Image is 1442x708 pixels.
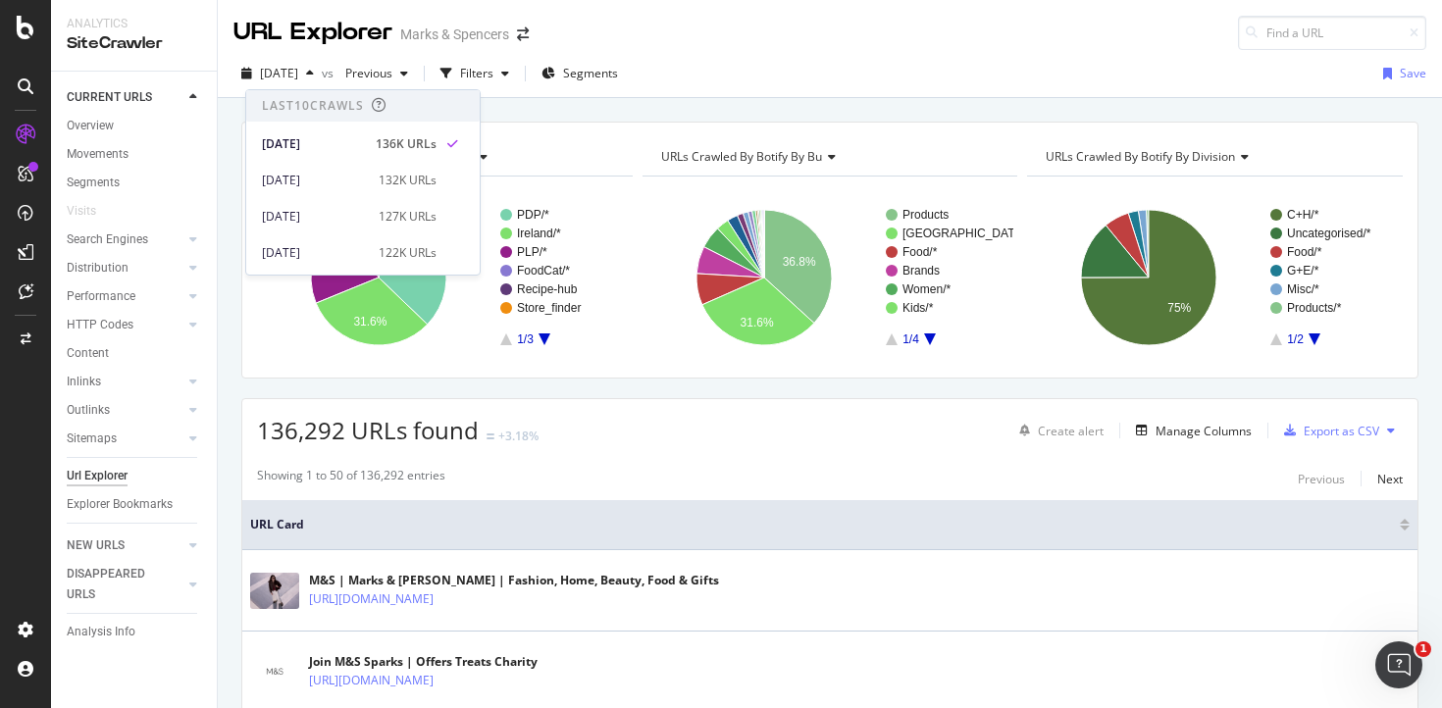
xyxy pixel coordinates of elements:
text: C+H/* [1287,208,1319,222]
a: HTTP Codes [67,315,183,335]
div: NEW URLS [67,535,125,556]
div: Visits [67,201,96,222]
a: Visits [67,201,116,222]
text: Recipe-hub [517,282,578,296]
text: Brands [902,264,940,278]
div: CURRENT URLS [67,87,152,108]
div: [DATE] [262,135,364,153]
div: Overview [67,116,114,136]
span: URL Card [250,516,1395,533]
a: [URL][DOMAIN_NAME] [309,671,434,690]
a: CURRENT URLS [67,87,183,108]
text: Products [902,208,949,222]
button: Manage Columns [1128,419,1252,442]
button: Next [1377,467,1403,490]
div: Join M&S Sparks | Offers Treats Charity [309,653,538,671]
span: 136,292 URLs found [257,414,479,446]
div: Inlinks [67,372,101,392]
button: [DATE] [233,58,322,89]
h4: URLs Crawled By Botify By division [1042,141,1385,173]
iframe: Intercom live chat [1375,641,1422,688]
div: Export as CSV [1304,423,1379,439]
img: Equal [487,433,494,439]
div: Analytics [67,16,201,32]
div: [DATE] [262,208,367,226]
div: Movements [67,144,129,165]
div: Analysis Info [67,622,135,642]
div: Previous [1298,471,1345,487]
button: Save [1375,58,1426,89]
span: URLs Crawled By Botify By division [1046,148,1235,165]
span: 2025 Sep. 13th [260,65,298,81]
text: Kids/* [902,301,934,315]
a: DISAPPEARED URLS [67,564,183,605]
div: 132K URLs [379,172,437,189]
div: Last 10 Crawls [262,97,364,114]
div: Filters [460,65,493,81]
text: 31.6% [353,315,386,329]
button: Filters [433,58,517,89]
text: 31.6% [740,316,773,329]
text: 1/3 [517,332,534,346]
div: +3.18% [498,428,539,444]
div: DISAPPEARED URLS [67,564,166,605]
div: [DATE] [262,244,367,262]
text: Food/* [902,245,938,259]
text: G+E/* [1287,264,1319,278]
a: NEW URLS [67,535,183,556]
a: Url Explorer [67,466,203,486]
button: Previous [337,58,416,89]
div: 122K URLs [379,244,437,262]
div: Manage Columns [1156,423,1252,439]
a: Sitemaps [67,429,183,449]
a: Movements [67,144,203,165]
div: Explorer Bookmarks [67,494,173,515]
button: Export as CSV [1276,415,1379,446]
div: 136K URLs [376,135,437,153]
span: URLs Crawled By Botify By bu [661,148,822,165]
text: 75% [1168,301,1192,315]
div: 127K URLs [379,208,437,226]
text: Food/* [1287,245,1322,259]
a: Analysis Info [67,622,203,642]
button: Segments [534,58,626,89]
text: PLP/* [517,245,547,259]
div: arrow-right-arrow-left [517,27,529,41]
a: Performance [67,286,183,307]
text: [GEOGRAPHIC_DATA] [902,227,1025,240]
div: Marks & Spencers [400,25,509,44]
svg: A chart. [257,192,628,363]
div: Search Engines [67,229,148,250]
div: Outlinks [67,400,110,421]
div: Content [67,343,109,364]
svg: A chart. [643,192,1013,363]
div: Showing 1 to 50 of 136,292 entries [257,467,445,490]
text: PDP/* [517,208,549,222]
img: main image [250,573,299,609]
span: vs [322,65,337,81]
div: Create alert [1038,423,1104,439]
text: 36.8% [782,255,815,269]
div: HTTP Codes [67,315,133,335]
input: Find a URL [1238,16,1426,50]
svg: A chart. [1027,192,1398,363]
text: Women/* [902,282,951,296]
span: Previous [337,65,392,81]
text: Products/* [1287,301,1342,315]
a: Overview [67,116,203,136]
div: URL Explorer [233,16,392,49]
a: Content [67,343,203,364]
button: Create alert [1011,415,1104,446]
div: M&S | Marks & [PERSON_NAME] | Fashion, Home, Beauty, Food & Gifts [309,572,719,589]
div: Performance [67,286,135,307]
img: main image [250,659,299,684]
a: Search Engines [67,229,183,250]
a: [URL][DOMAIN_NAME] [309,589,434,609]
text: 1/2 [1287,332,1304,346]
div: SiteCrawler [67,32,201,55]
div: Sitemaps [67,429,117,449]
div: Segments [67,173,120,193]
